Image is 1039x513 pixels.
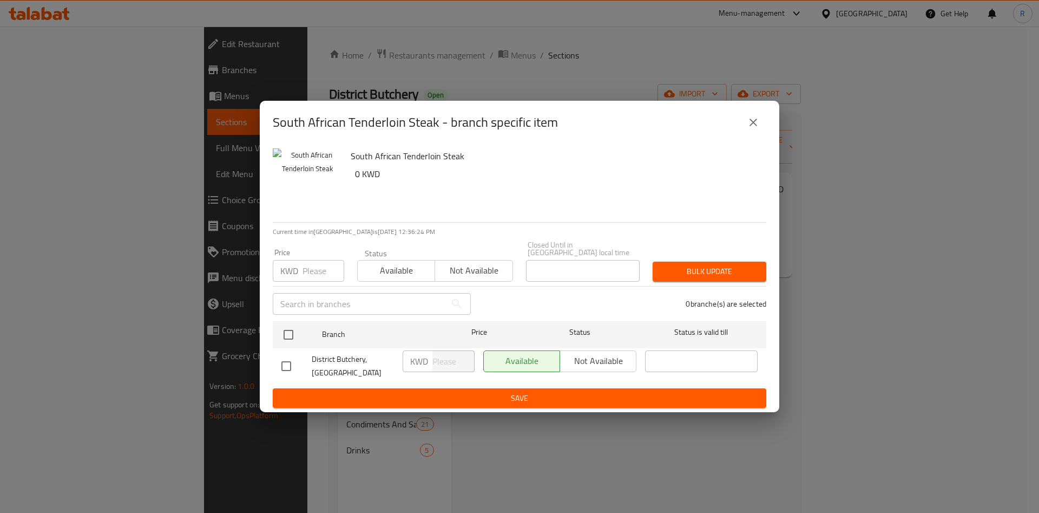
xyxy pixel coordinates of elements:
[273,148,342,218] img: South African Tenderloin Steak
[273,293,446,315] input: Search in branches
[686,298,766,309] p: 0 branche(s) are selected
[524,326,636,339] span: Status
[435,260,512,282] button: Not available
[443,326,515,339] span: Price
[362,263,431,278] span: Available
[432,350,475,372] input: Please enter price
[351,148,758,164] h6: South African Tenderloin Steak
[312,353,394,380] span: District Butchery, [GEOGRAPHIC_DATA]
[273,114,558,131] h2: South African Tenderloin Steak - branch specific item
[273,227,766,237] p: Current time in [GEOGRAPHIC_DATA] is [DATE] 12:36:24 PM
[439,263,508,278] span: Not available
[303,260,344,282] input: Please enter price
[280,264,298,277] p: KWD
[653,262,766,282] button: Bulk update
[645,326,758,339] span: Status is valid till
[273,388,766,408] button: Save
[281,392,758,405] span: Save
[357,260,435,282] button: Available
[322,328,435,341] span: Branch
[740,109,766,135] button: close
[410,355,428,368] p: KWD
[355,166,758,181] h6: 0 KWD
[661,265,758,278] span: Bulk update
